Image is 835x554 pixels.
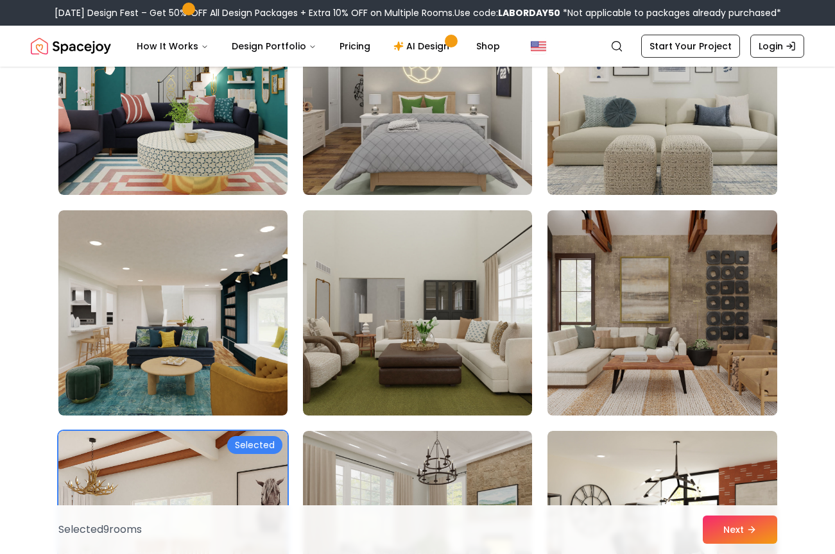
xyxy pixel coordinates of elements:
button: Design Portfolio [221,33,327,59]
span: *Not applicable to packages already purchased* [560,6,781,19]
img: Room room-79 [58,210,288,415]
nav: Global [31,26,804,67]
a: AI Design [383,33,463,59]
div: Selected [227,436,282,454]
button: How It Works [126,33,219,59]
a: Login [750,35,804,58]
button: Next [703,516,777,544]
a: Pricing [329,33,381,59]
a: Shop [466,33,510,59]
span: Use code: [454,6,560,19]
a: Start Your Project [641,35,740,58]
div: [DATE] Design Fest – Get 50% OFF All Design Packages + Extra 10% OFF on Multiple Rooms. [55,6,781,19]
img: Spacejoy Logo [31,33,111,59]
img: Room room-80 [303,210,532,415]
nav: Main [126,33,510,59]
b: LABORDAY50 [498,6,560,19]
p: Selected 9 room s [58,522,142,537]
a: Spacejoy [31,33,111,59]
img: United States [531,38,546,54]
img: Room room-81 [542,205,782,421]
